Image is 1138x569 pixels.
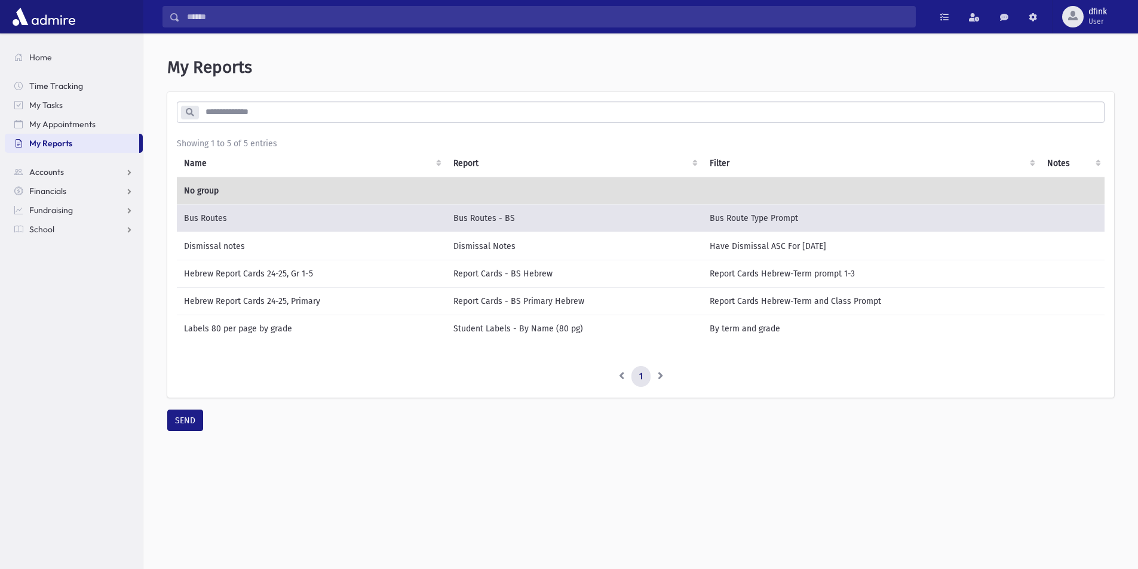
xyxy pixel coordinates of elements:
td: Bus Route Type Prompt [703,204,1040,232]
span: Accounts [29,167,64,177]
td: Student Labels - By Name (80 pg) [446,315,703,342]
th: Filter : activate to sort column ascending [703,150,1040,177]
td: Report Cards - BS Primary Hebrew [446,287,703,315]
td: Labels 80 per page by grade [177,315,446,342]
td: Dismissal Notes [446,232,703,260]
td: Dismissal notes [177,232,446,260]
span: My Appointments [29,119,96,130]
a: 1 [631,366,651,387]
span: Time Tracking [29,81,83,91]
td: By term and grade [703,315,1040,342]
td: Report Cards Hebrew-Term and Class Prompt [703,287,1040,315]
th: Name: activate to sort column ascending [177,150,446,177]
div: Showing 1 to 5 of 5 entries [177,137,1105,150]
span: Home [29,52,52,63]
span: School [29,224,54,235]
span: My Reports [167,57,252,77]
td: Bus Routes [177,204,446,232]
td: Have Dismissal ASC For [DATE] [703,232,1040,260]
button: SEND [167,410,203,431]
span: User [1088,17,1107,26]
a: School [5,220,143,239]
input: Search [180,6,915,27]
span: dfink [1088,7,1107,17]
a: Financials [5,182,143,201]
a: My Appointments [5,115,143,134]
a: My Reports [5,134,139,153]
a: Fundraising [5,201,143,220]
a: Time Tracking [5,76,143,96]
span: Fundraising [29,205,73,216]
td: Report Cards Hebrew-Term prompt 1-3 [703,260,1040,287]
td: Bus Routes - BS [446,204,703,232]
a: Accounts [5,162,143,182]
td: No group [177,177,1106,204]
td: Hebrew Report Cards 24-25, Primary [177,287,446,315]
img: AdmirePro [10,5,78,29]
span: My Tasks [29,100,63,110]
a: Home [5,48,143,67]
td: Report Cards - BS Hebrew [446,260,703,287]
span: My Reports [29,138,72,149]
th: Report: activate to sort column ascending [446,150,703,177]
th: Notes : activate to sort column ascending [1040,150,1106,177]
td: Hebrew Report Cards 24-25, Gr 1-5 [177,260,446,287]
a: My Tasks [5,96,143,115]
span: Financials [29,186,66,196]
